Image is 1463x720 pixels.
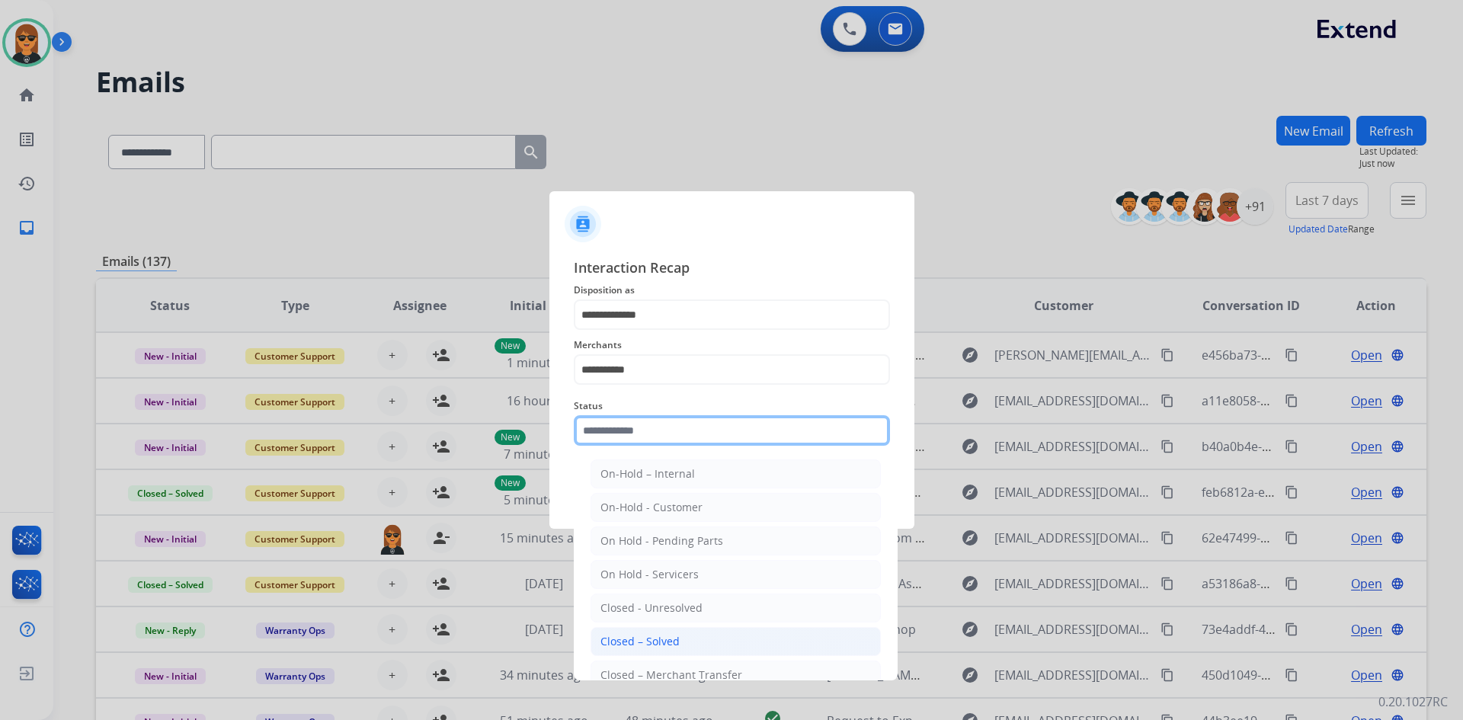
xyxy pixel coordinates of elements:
div: On-Hold – Internal [600,466,695,482]
span: Status [574,397,890,415]
div: On-Hold - Customer [600,500,703,515]
span: Disposition as [574,281,890,299]
div: Closed – Merchant Transfer [600,667,742,683]
div: On Hold - Pending Parts [600,533,723,549]
p: 0.20.1027RC [1378,693,1448,711]
div: On Hold - Servicers [600,567,699,582]
div: Closed – Solved [600,634,680,649]
span: Merchants [574,336,890,354]
span: Interaction Recap [574,257,890,281]
img: contactIcon [565,206,601,242]
div: Closed - Unresolved [600,600,703,616]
